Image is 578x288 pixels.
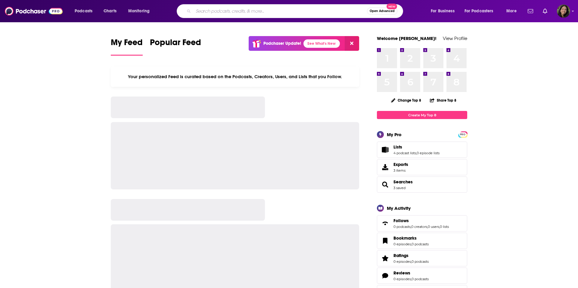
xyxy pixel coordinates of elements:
[525,6,536,16] a: Show notifications dropdown
[387,4,397,9] span: New
[393,186,406,190] a: 3 saved
[412,242,429,246] a: 0 podcasts
[427,6,462,16] button: open menu
[379,254,391,262] a: Ratings
[393,235,429,241] a: Bookmarks
[182,4,409,18] div: Search podcasts, credits, & more...
[377,35,437,41] a: Welcome [PERSON_NAME]!
[100,6,120,16] a: Charts
[411,225,411,229] span: ,
[393,144,402,150] span: Lists
[557,5,570,18] img: User Profile
[412,277,429,281] a: 0 podcasts
[379,163,391,171] span: Exports
[393,242,411,246] a: 0 episodes
[431,7,455,15] span: For Business
[387,97,425,104] button: Change Top 8
[150,37,201,56] a: Popular Feed
[387,132,402,137] div: My Pro
[393,162,408,167] span: Exports
[367,8,397,15] button: Open AdvancedNew
[377,142,467,158] span: Lists
[506,7,517,15] span: More
[417,151,440,155] a: 0 episode lists
[393,179,413,185] a: Searches
[393,253,409,258] span: Ratings
[393,144,440,150] a: Lists
[557,5,570,18] span: Logged in as BroadleafBooks2
[393,151,416,155] a: 4 podcast lists
[379,146,391,154] a: Lists
[461,6,502,16] button: open menu
[412,259,429,264] a: 0 podcasts
[393,218,449,223] a: Follows
[303,39,340,48] a: See What's New
[193,6,367,16] input: Search podcasts, credits, & more...
[70,6,100,16] button: open menu
[370,10,395,13] span: Open Advanced
[150,37,201,51] span: Popular Feed
[377,268,467,284] span: Reviews
[111,66,359,87] div: Your personalized Feed is curated based on the Podcasts, Creators, Users, and Lists that you Follow.
[393,277,411,281] a: 0 episodes
[377,250,467,266] span: Ratings
[104,7,117,15] span: Charts
[75,7,92,15] span: Podcasts
[459,132,466,136] a: PRO
[393,259,411,264] a: 0 episodes
[111,37,143,51] span: My Feed
[428,225,439,229] a: 0 users
[393,218,409,223] span: Follows
[124,6,157,16] button: open menu
[377,111,467,119] a: Create My Top 8
[387,205,411,211] div: My Activity
[430,94,457,106] button: Share Top 8
[443,35,467,41] a: View Profile
[393,270,429,276] a: Reviews
[5,5,63,17] img: Podchaser - Follow, Share and Rate Podcasts
[465,7,493,15] span: For Podcasters
[440,225,449,229] a: 0 lists
[377,215,467,231] span: Follows
[393,168,408,173] span: 3 items
[379,180,391,189] a: Searches
[393,270,410,276] span: Reviews
[393,235,417,241] span: Bookmarks
[379,237,391,245] a: Bookmarks
[379,219,391,228] a: Follows
[393,253,429,258] a: Ratings
[557,5,570,18] button: Show profile menu
[393,225,411,229] a: 0 podcasts
[377,159,467,175] a: Exports
[502,6,524,16] button: open menu
[377,176,467,193] span: Searches
[111,37,143,56] a: My Feed
[540,6,550,16] a: Show notifications dropdown
[379,271,391,280] a: Reviews
[128,7,150,15] span: Monitoring
[411,225,427,229] a: 0 creators
[263,41,301,46] p: Podchaser Update!
[377,233,467,249] span: Bookmarks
